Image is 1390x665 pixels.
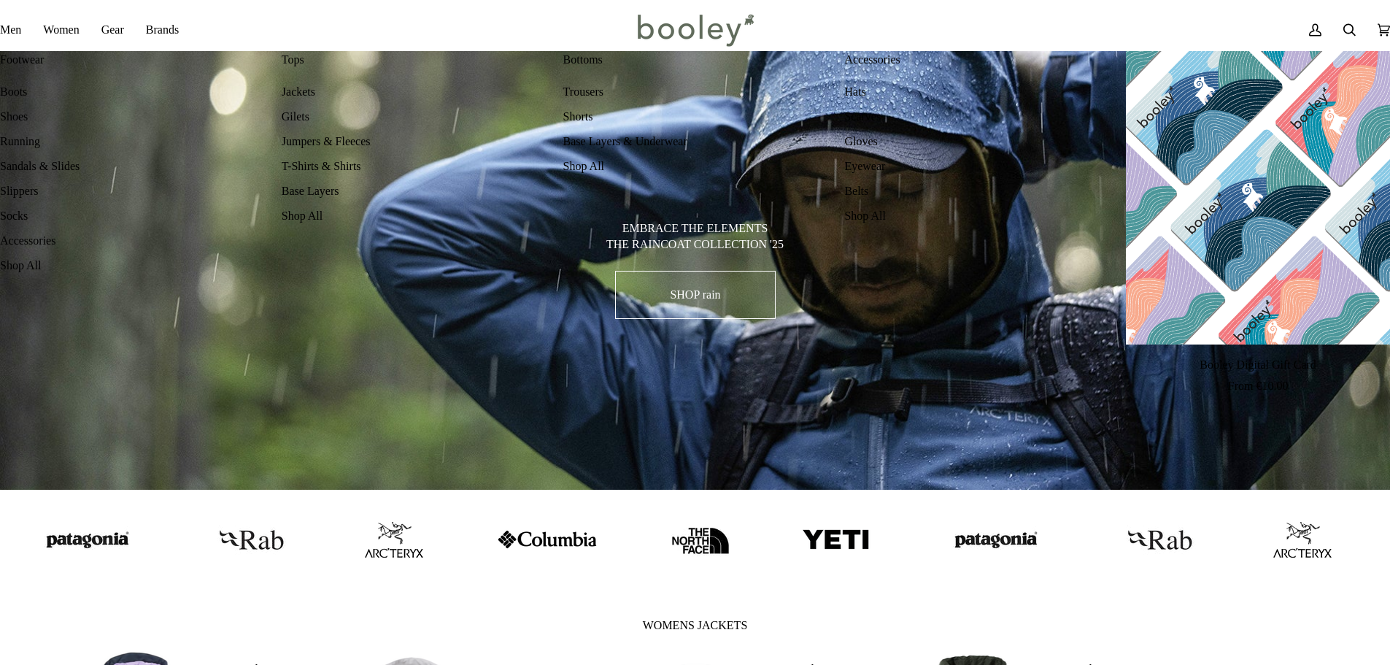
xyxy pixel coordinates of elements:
[563,158,827,175] a: Shop All
[643,617,748,649] p: WOMENS JACKETS
[282,108,546,126] a: Gilets
[282,207,546,225] a: Shop All
[563,83,827,101] a: Trousers
[563,133,827,150] a: Base Layers & Underwear
[1126,350,1390,395] a: Booley Digital Gift Card
[282,83,546,101] a: Jackets
[135,9,190,51] a: Brands
[101,21,124,39] span: Gear
[282,133,546,150] a: Jumpers & Fleeces
[1228,377,1289,395] span: From €10.00
[844,108,1108,126] a: Scarves
[1200,356,1316,374] p: Booley Digital Gift Card
[844,207,1108,225] a: Shop All
[32,9,90,51] a: Women
[90,9,135,51] a: Gear
[1126,51,1390,345] a: Booley Digital Gift Card
[844,133,1108,150] a: Gloves
[282,51,546,76] a: Tops
[844,158,1108,175] a: Eyewear
[1126,51,1390,395] product-grid-item: Booley Digital Gift Card
[844,83,1108,101] a: Hats
[844,182,1108,200] a: Belts
[563,51,827,69] span: Bottoms
[282,158,546,175] a: T-Shirts & Shirts
[146,21,179,39] span: Brands
[563,51,827,76] a: Bottoms
[43,21,79,39] span: Women
[844,51,1108,76] a: Accessories
[563,108,827,126] a: Shorts
[282,182,546,200] a: Base Layers
[282,51,546,69] span: Tops
[1126,51,1390,345] product-grid-item-variant: €10.00
[631,9,759,51] img: Booley
[844,51,1108,69] span: Accessories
